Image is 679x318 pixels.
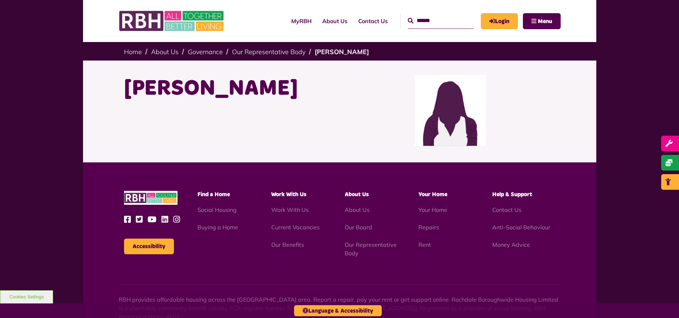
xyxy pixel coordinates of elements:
a: Current Vacancies [271,224,320,231]
button: Language & Accessibility [294,305,382,316]
h1: [PERSON_NAME] [124,75,334,103]
a: Home [124,48,142,56]
a: About Us [317,11,353,31]
a: Our Representative Body [345,241,397,257]
span: Work With Us [271,192,307,197]
span: Menu [538,19,552,24]
img: Female 3 [415,75,486,146]
button: Navigation [523,13,561,29]
button: Accessibility [124,239,174,254]
span: About Us [345,192,369,197]
a: Work With Us [271,206,309,213]
a: Governance [188,48,223,56]
img: RBH [119,7,226,35]
a: Buying a Home [197,224,238,231]
a: Contact Us [492,206,521,213]
a: MyRBH [481,13,518,29]
a: Anti-Social Behaviour [492,224,550,231]
span: Help & Support [492,192,532,197]
iframe: Netcall Web Assistant for live chat [647,286,679,318]
img: RBH [124,191,178,205]
a: Rent [418,241,431,248]
span: Find a Home [197,192,230,197]
a: Our Representative Body [232,48,305,56]
a: MyRBH [286,11,317,31]
a: Our Board [345,224,372,231]
a: Your Home [418,206,447,213]
a: Contact Us [353,11,393,31]
a: Social Housing [197,206,237,213]
a: About Us [345,206,370,213]
a: [PERSON_NAME] [315,48,369,56]
a: Our Benefits [271,241,304,248]
a: Money Advice [492,241,530,248]
a: About Us [151,48,179,56]
span: Your Home [418,192,447,197]
a: Repairs [418,224,439,231]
